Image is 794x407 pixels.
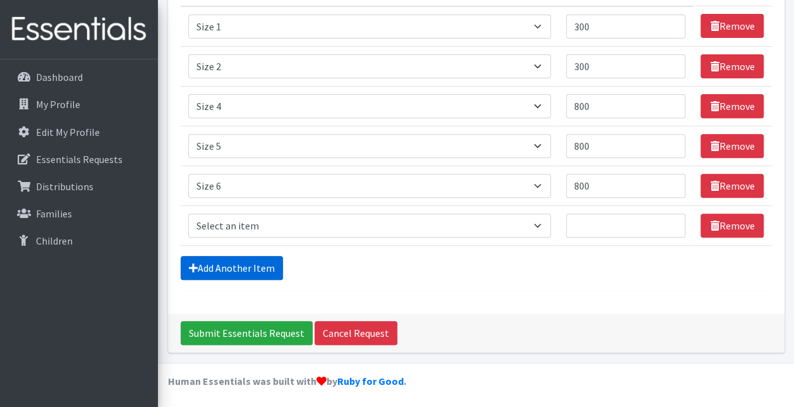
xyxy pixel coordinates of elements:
[5,8,153,51] img: HumanEssentials
[5,64,153,90] a: Dashboard
[36,71,83,83] p: Dashboard
[701,174,764,198] a: Remove
[701,214,764,238] a: Remove
[337,375,404,387] a: Ruby for Good
[701,134,764,158] a: Remove
[36,126,100,138] p: Edit My Profile
[36,234,73,247] p: Children
[5,147,153,172] a: Essentials Requests
[36,153,123,166] p: Essentials Requests
[36,180,93,193] p: Distributions
[701,14,764,38] a: Remove
[5,174,153,199] a: Distributions
[701,54,764,78] a: Remove
[168,375,406,387] strong: Human Essentials was built with by .
[36,98,80,111] p: My Profile
[701,94,764,118] a: Remove
[36,207,72,220] p: Families
[5,92,153,117] a: My Profile
[5,119,153,145] a: Edit My Profile
[181,256,283,280] a: Add Another Item
[181,321,313,345] input: Submit Essentials Request
[315,321,397,345] a: Cancel Request
[5,228,153,253] a: Children
[5,201,153,226] a: Families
